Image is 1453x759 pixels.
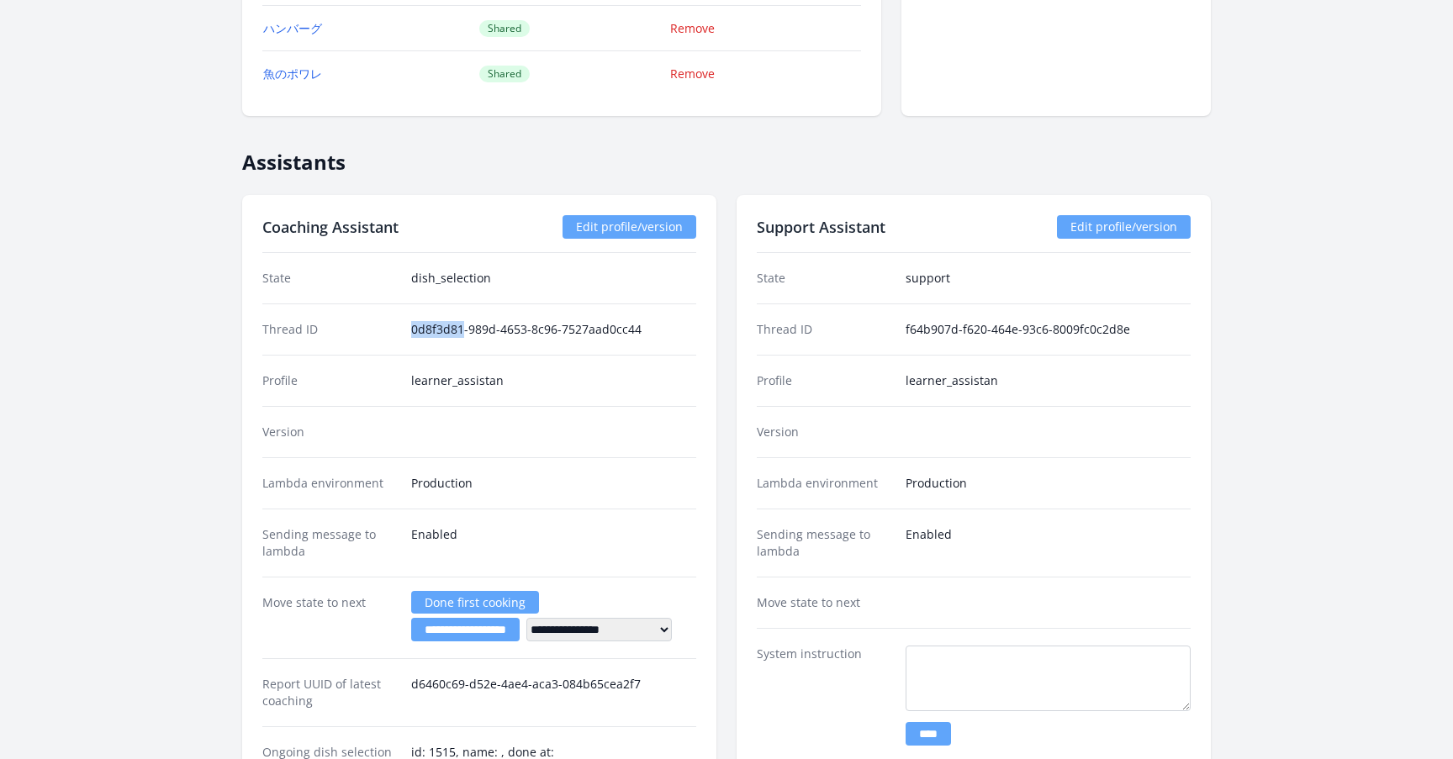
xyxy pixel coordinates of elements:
[411,270,696,287] dd: dish_selection
[411,475,696,492] dd: Production
[906,321,1191,338] dd: f64b907d-f620-464e-93c6-8009fc0c2d8e
[262,594,398,641] dt: Move state to next
[906,475,1191,492] dd: Production
[563,215,696,239] a: Edit profile/version
[263,20,322,36] a: ハンバーグ
[670,66,715,82] a: Remove
[262,676,398,709] dt: Report UUID of latest coaching
[479,20,530,37] span: Shared
[757,372,892,389] dt: Profile
[757,526,892,560] dt: Sending message to lambda
[263,66,322,82] a: 魚のポワレ
[757,424,892,440] dt: Version
[262,215,399,239] h2: Coaching Assistant
[262,372,398,389] dt: Profile
[411,676,696,709] dd: d6460c69-d52e-4ae4-aca3-084b65cea2f7
[757,215,885,239] h2: Support Assistant
[906,372,1191,389] dd: learner_assistan
[411,372,696,389] dd: learner_assistan
[757,270,892,287] dt: State
[479,66,530,82] span: Shared
[411,526,696,560] dd: Enabled
[757,321,892,338] dt: Thread ID
[411,591,539,614] a: Done first cooking
[757,475,892,492] dt: Lambda environment
[1057,215,1191,239] a: Edit profile/version
[262,270,398,287] dt: State
[906,270,1191,287] dd: support
[262,475,398,492] dt: Lambda environment
[242,136,1211,175] h2: Assistants
[906,526,1191,560] dd: Enabled
[262,424,398,440] dt: Version
[262,526,398,560] dt: Sending message to lambda
[757,594,892,611] dt: Move state to next
[411,321,696,338] dd: 0d8f3d81-989d-4653-8c96-7527aad0cc44
[670,20,715,36] a: Remove
[262,321,398,338] dt: Thread ID
[757,646,892,746] dt: System instruction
